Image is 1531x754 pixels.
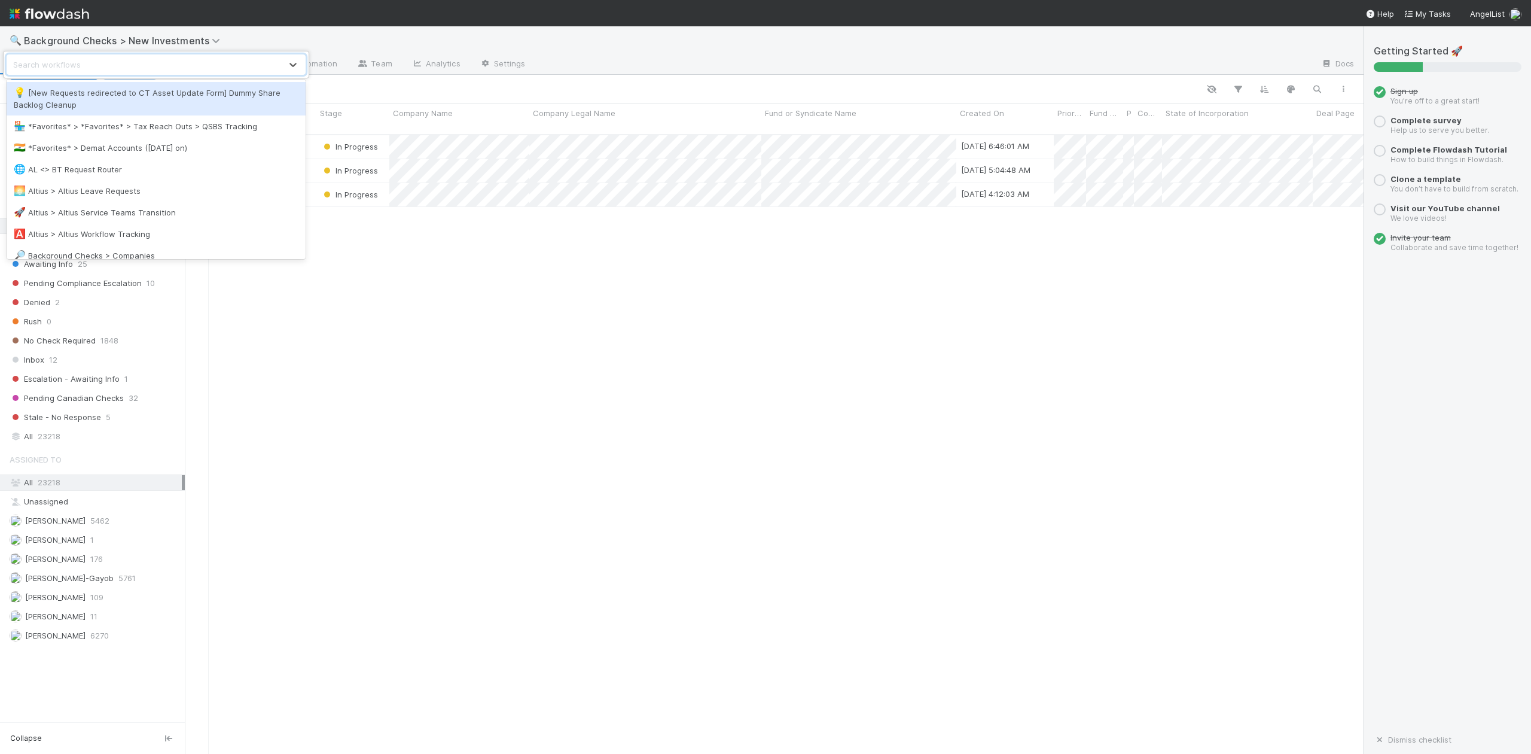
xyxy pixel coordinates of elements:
[14,229,26,239] span: 🅰️
[14,228,298,240] div: Altius > Altius Workflow Tracking
[14,186,26,196] span: 🌅
[14,120,298,132] div: *Favorites* > *Favorites* > Tax Reach Outs > QSBS Tracking
[14,207,26,217] span: 🚀
[14,185,298,197] div: Altius > Altius Leave Requests
[14,142,26,153] span: 🇮🇳
[14,206,298,218] div: Altius > Altius Service Teams Transition
[14,163,298,175] div: AL <> BT Request Router
[13,59,81,71] div: Search workflows
[14,87,26,98] span: 💡
[14,87,298,111] div: [New Requests redirected to CT Asset Update Form] Dummy Share Backlog Cleanup
[14,250,298,262] div: Background Checks > Companies
[14,142,298,154] div: *Favorites* > Demat Accounts ([DATE] on)
[14,250,26,260] span: 🔎
[14,121,26,131] span: 🏪
[14,164,26,174] span: 🌐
